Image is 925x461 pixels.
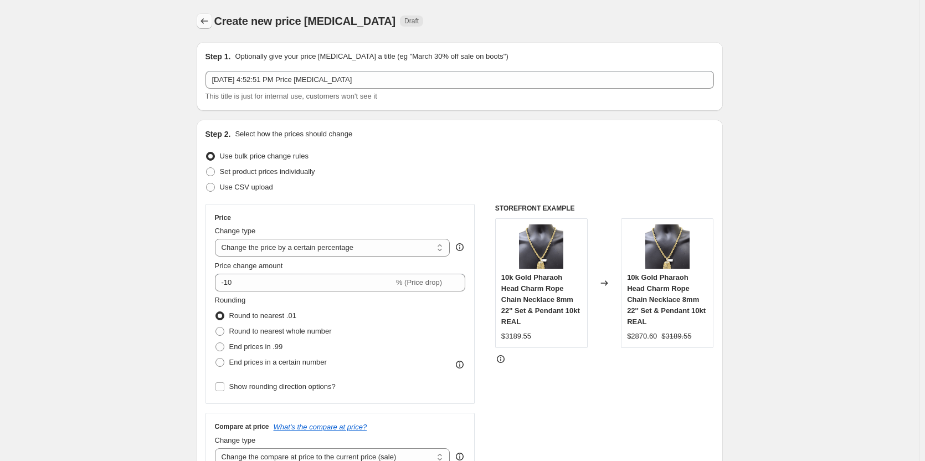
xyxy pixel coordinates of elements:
h3: Compare at price [215,422,269,431]
span: End prices in .99 [229,342,283,351]
span: 10k Gold Pharaoh Head Charm Rope Chain Necklace 8mm 22'' Set & Pendant 10kt REAL [501,273,580,326]
span: This title is just for internal use, customers won't see it [205,92,377,100]
span: 10k Gold Pharaoh Head Charm Rope Chain Necklace 8mm 22'' Set & Pendant 10kt REAL [627,273,706,326]
span: Draft [404,17,419,25]
div: $3189.55 [501,331,531,342]
span: Price change amount [215,262,283,270]
h2: Step 2. [205,129,231,140]
div: help [454,242,465,253]
input: -15 [215,274,394,291]
span: Round to nearest .01 [229,311,296,320]
span: Use bulk price change rules [220,152,309,160]
h3: Price [215,213,231,222]
button: What's the compare at price? [274,423,367,431]
button: Price change jobs [197,13,212,29]
div: $2870.60 [627,331,657,342]
input: 30% off holiday sale [205,71,714,89]
h6: STOREFRONT EXAMPLE [495,204,714,213]
span: Change type [215,436,256,444]
span: Use CSV upload [220,183,273,191]
span: Create new price [MEDICAL_DATA] [214,15,396,27]
h2: Step 1. [205,51,231,62]
p: Optionally give your price [MEDICAL_DATA] a title (eg "March 30% off sale on boots") [235,51,508,62]
span: Round to nearest whole number [229,327,332,335]
span: Set product prices individually [220,167,315,176]
span: End prices in a certain number [229,358,327,366]
p: Select how the prices should change [235,129,352,140]
img: 10k-gold-pharaoh-head-charm-rope-chain-necklace-8mm-22-set-pendant-10kt-real-134440_80x.png [645,224,690,269]
span: Show rounding direction options? [229,382,336,391]
span: Change type [215,227,256,235]
strike: $3189.55 [661,331,691,342]
span: Rounding [215,296,246,304]
img: 10k-gold-pharaoh-head-charm-rope-chain-necklace-8mm-22-set-pendant-10kt-real-134440_80x.png [519,224,563,269]
span: % (Price drop) [396,278,442,286]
